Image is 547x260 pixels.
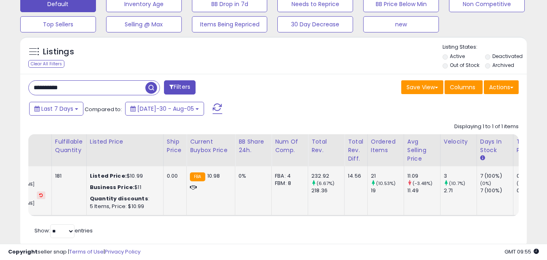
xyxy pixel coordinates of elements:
small: (10.7%) [449,180,465,187]
label: Active [450,53,465,60]
div: BB Share 24h. [238,138,268,155]
button: Last 7 Days [29,102,83,116]
div: Days In Stock [480,138,510,155]
div: Ship Price [167,138,183,155]
div: 0.00 [167,172,180,180]
small: FBA [190,172,205,181]
label: Out of Stock [450,62,479,69]
div: 7 (100%) [480,172,513,180]
label: Deactivated [492,53,523,60]
div: Ordered Items [371,138,400,155]
div: Displaying 1 to 1 of 1 items [454,123,519,131]
div: $11 [90,184,157,191]
button: Actions [484,80,519,94]
div: 3 [444,172,477,180]
i: Revert to store-level Max Markup [39,193,43,197]
div: Total Rev. Diff. [348,138,364,163]
b: Quantity discounts [90,195,148,202]
div: 19 [371,187,404,194]
small: (-3.48%) [413,180,432,187]
a: Privacy Policy [105,248,140,256]
button: [DATE]-30 - Aug-05 [125,102,204,116]
div: Current Buybox Price [190,138,232,155]
div: 7 (100%) [480,187,513,194]
small: (10.53%) [376,180,396,187]
div: Fulfillable Quantity [55,138,83,155]
span: Last 7 Days [41,105,73,113]
label: Archived [492,62,514,69]
h5: Listings [43,46,74,58]
span: Compared to: [85,105,122,113]
div: Listed Price [90,138,160,146]
strong: Copyright [8,248,38,256]
button: Filters [164,80,196,95]
small: (6.67%) [317,180,334,187]
div: 218.36 [311,187,344,194]
small: (0%) [480,180,492,187]
div: 11.49 [407,187,440,194]
div: FBM: 8 [275,180,302,187]
div: 181 [55,172,80,180]
span: 2025-08-13 09:55 GMT [504,248,539,256]
span: [DATE]-30 - Aug-05 [137,105,194,113]
div: 0% [238,172,265,180]
div: Clear All Filters [28,60,64,68]
div: : [90,195,157,202]
div: 232.92 [311,172,344,180]
span: Columns [450,83,475,91]
small: (0%) [517,180,528,187]
button: 30 Day Decrease [277,16,353,32]
button: Items Being Repriced [192,16,268,32]
div: 21 [371,172,404,180]
button: Top Sellers [20,16,96,32]
div: $10.99 [90,172,157,180]
div: FBA: 4 [275,172,302,180]
div: 5 Items, Price: $10.99 [90,203,157,210]
div: seller snap | | [8,248,140,256]
a: Terms of Use [69,248,104,256]
div: Num of Comp. [275,138,304,155]
p: Listing States: [443,43,527,51]
button: new [363,16,439,32]
button: Selling @ Max [106,16,182,32]
div: 11.09 [407,172,440,180]
div: 2.71 [444,187,477,194]
div: Velocity [444,138,473,146]
b: Business Price: [90,183,134,191]
b: Listed Price: [90,172,127,180]
span: 10.98 [207,172,220,180]
div: Total Profit [517,138,546,155]
div: 14.56 [348,172,361,180]
span: Show: entries [34,227,93,234]
button: Columns [445,80,483,94]
div: Total Rev. [311,138,341,155]
div: Avg Selling Price [407,138,437,163]
button: Save View [401,80,443,94]
small: Days In Stock. [480,155,485,162]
